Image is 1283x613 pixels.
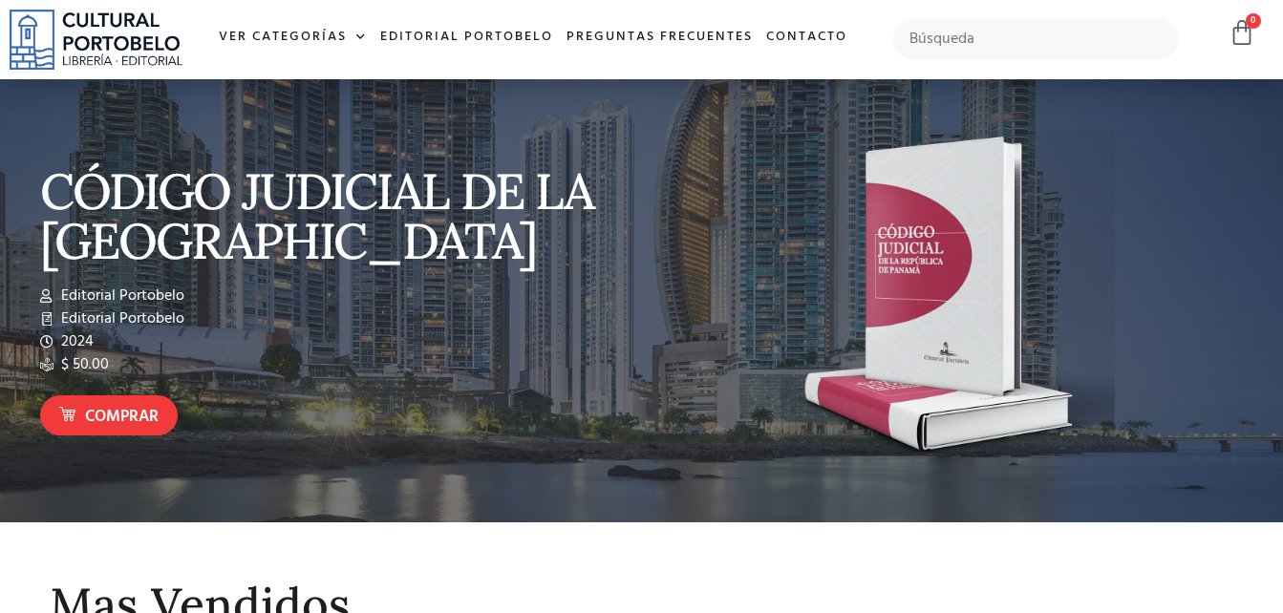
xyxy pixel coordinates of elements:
[560,17,759,58] a: Preguntas frecuentes
[1246,13,1261,29] span: 0
[374,17,560,58] a: Editorial Portobelo
[85,405,159,430] span: Comprar
[56,307,184,330] span: Editorial Portobelo
[56,330,94,353] span: 2024
[56,285,184,307] span: Editorial Portobelo
[56,353,109,376] span: $ 50.00
[40,166,632,265] p: CÓDIGO JUDICIAL DE LA [GEOGRAPHIC_DATA]
[212,17,374,58] a: Ver Categorías
[893,19,1179,59] input: Búsqueda
[40,395,178,436] a: Comprar
[759,17,854,58] a: Contacto
[1229,19,1255,47] a: 0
